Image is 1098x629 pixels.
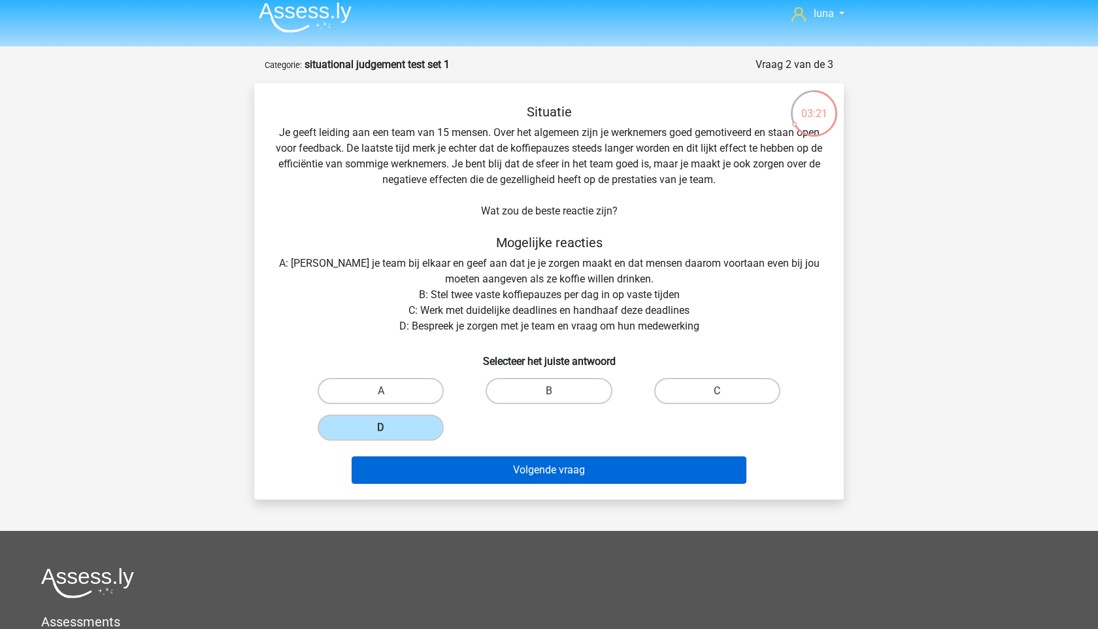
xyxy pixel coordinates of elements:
h5: Mogelijke reacties [275,235,823,250]
img: Assessly [259,2,352,33]
small: Categorie: [265,60,302,70]
strong: situational judgement test set 1 [305,58,450,71]
h5: Situatie [275,104,823,120]
label: B [486,378,612,404]
div: 03:21 [790,89,839,122]
span: luna [814,7,834,20]
label: D [318,415,444,441]
h6: Selecteer het juiste antwoord [275,345,823,367]
label: C [654,378,780,404]
label: A [318,378,444,404]
img: Assessly logo [41,568,134,598]
button: Volgende vraag [352,456,747,484]
a: luna [786,6,850,22]
div: Vraag 2 van de 3 [756,57,833,73]
div: Je geeft leiding aan een team van 15 mensen. Over het algemeen zijn je werknemers goed gemotiveer... [259,104,839,489]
